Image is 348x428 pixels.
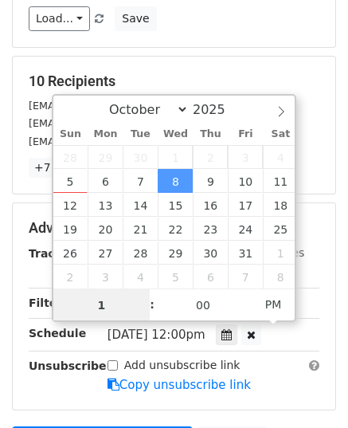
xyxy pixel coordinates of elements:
span: October 20, 2025 [88,217,123,241]
h5: 10 Recipients [29,73,319,90]
span: October 21, 2025 [123,217,158,241]
span: October 2, 2025 [193,145,228,169]
strong: Filters [29,296,69,309]
span: Fri [228,129,263,139]
span: October 3, 2025 [228,145,263,169]
span: October 10, 2025 [228,169,263,193]
a: Copy unsubscribe link [108,378,251,392]
small: [EMAIL_ADDRESS][DOMAIN_NAME] [29,100,206,112]
span: November 8, 2025 [263,265,298,289]
span: October 26, 2025 [53,241,88,265]
span: October 16, 2025 [193,193,228,217]
h5: Advanced [29,219,319,237]
span: October 30, 2025 [193,241,228,265]
span: October 18, 2025 [263,193,298,217]
span: September 28, 2025 [53,145,88,169]
span: October 6, 2025 [88,169,123,193]
span: October 24, 2025 [228,217,263,241]
input: Hour [53,289,151,321]
label: Add unsubscribe link [124,357,240,374]
span: Sun [53,129,88,139]
span: November 2, 2025 [53,265,88,289]
span: October 27, 2025 [88,241,123,265]
span: Thu [193,129,228,139]
small: [EMAIL_ADDRESS][DOMAIN_NAME] [29,135,206,147]
span: October 8, 2025 [158,169,193,193]
span: October 19, 2025 [53,217,88,241]
span: October 9, 2025 [193,169,228,193]
span: November 1, 2025 [263,241,298,265]
span: September 30, 2025 [123,145,158,169]
span: October 25, 2025 [263,217,298,241]
input: Year [189,102,246,117]
span: October 1, 2025 [158,145,193,169]
span: : [150,289,154,320]
span: November 6, 2025 [193,265,228,289]
input: Minute [154,289,252,321]
span: October 23, 2025 [193,217,228,241]
span: Click to toggle [252,289,295,320]
span: Sat [263,129,298,139]
span: October 14, 2025 [123,193,158,217]
span: October 12, 2025 [53,193,88,217]
small: [EMAIL_ADDRESS][DOMAIN_NAME] [29,117,206,129]
iframe: Chat Widget [268,351,348,428]
strong: Schedule [29,327,86,340]
a: Load... [29,6,90,31]
span: October 17, 2025 [228,193,263,217]
span: November 5, 2025 [158,265,193,289]
strong: Tracking [29,247,82,260]
span: September 29, 2025 [88,145,123,169]
span: Mon [88,129,123,139]
span: November 7, 2025 [228,265,263,289]
strong: Unsubscribe [29,359,107,372]
span: October 22, 2025 [158,217,193,241]
span: October 4, 2025 [263,145,298,169]
span: November 4, 2025 [123,265,158,289]
span: October 13, 2025 [88,193,123,217]
button: Save [115,6,156,31]
span: October 29, 2025 [158,241,193,265]
span: October 28, 2025 [123,241,158,265]
span: October 5, 2025 [53,169,88,193]
span: [DATE] 12:00pm [108,328,205,342]
span: October 7, 2025 [123,169,158,193]
span: November 3, 2025 [88,265,123,289]
span: October 11, 2025 [263,169,298,193]
span: October 15, 2025 [158,193,193,217]
span: Tue [123,129,158,139]
span: October 31, 2025 [228,241,263,265]
a: +7 more [29,158,88,178]
span: Wed [158,129,193,139]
